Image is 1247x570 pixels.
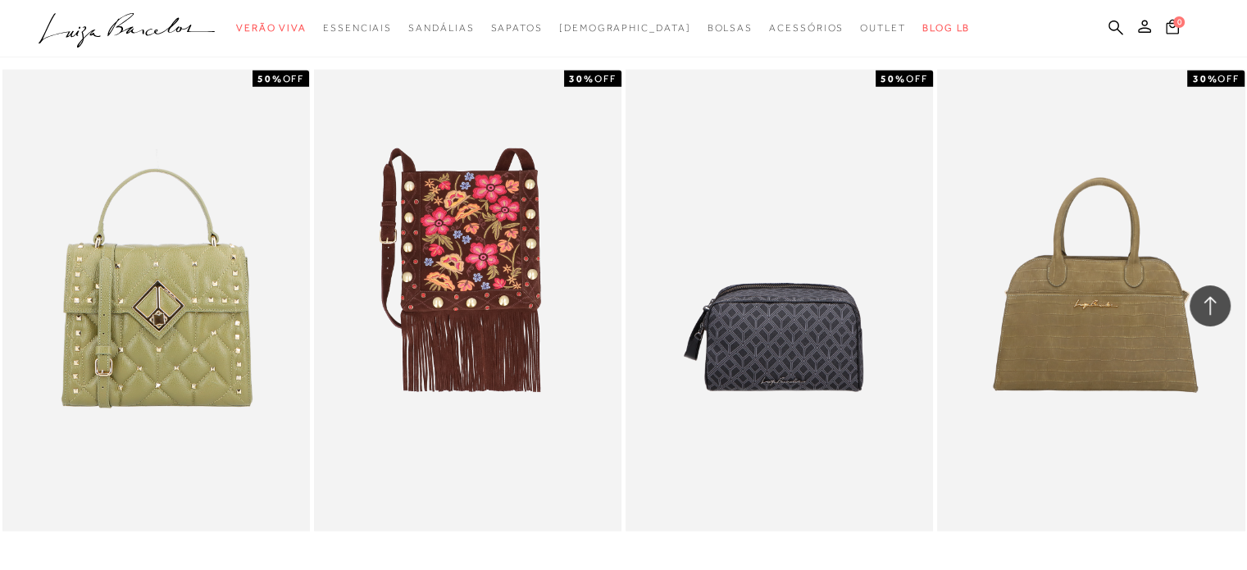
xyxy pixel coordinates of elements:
span: Essenciais [323,22,392,34]
span: Outlet [860,22,906,34]
span: OFF [594,73,617,84]
span: OFF [906,73,928,84]
span: [DEMOGRAPHIC_DATA] [559,22,691,34]
span: Verão Viva [236,22,307,34]
a: categoryNavScreenReaderText [860,13,906,43]
a: categoryNavScreenReaderText [707,13,753,43]
strong: 50% [881,73,906,84]
img: BOLSA CROSSBODY BORDADA EM CAMURÇA CAFÉ DE FRANJAS MÉDIA [316,72,620,529]
a: categoryNavScreenReaderText [490,13,542,43]
span: Sapatos [490,22,542,34]
span: Sandálias [408,22,474,34]
strong: 30% [569,73,594,84]
a: BLOG LB [922,13,970,43]
button: 0 [1161,18,1184,40]
a: categoryNavScreenReaderText [408,13,474,43]
strong: 30% [1192,73,1217,84]
img: BOLSA EM COURO CROCO VERDE TOMILHO COM ALÇA CROSSBODY MÉDIA [939,72,1243,529]
span: 0 [1173,16,1185,28]
span: BLOG LB [922,22,970,34]
span: Acessórios [769,22,844,34]
span: Bolsas [707,22,753,34]
a: categoryNavScreenReaderText [769,13,844,43]
img: BOLSA PEQUENA EM COURO VERDE OLIVA COM MATELASSÊ E REBITES [4,72,308,529]
strong: 50% [257,73,283,84]
a: noSubCategoriesText [559,13,691,43]
span: OFF [282,73,304,84]
span: OFF [1217,73,1240,84]
a: categoryNavScreenReaderText [323,13,392,43]
img: NÉCESSAIRE MÉDIA EM MONOGRAMA PRETO [627,72,931,529]
a: categoryNavScreenReaderText [236,13,307,43]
